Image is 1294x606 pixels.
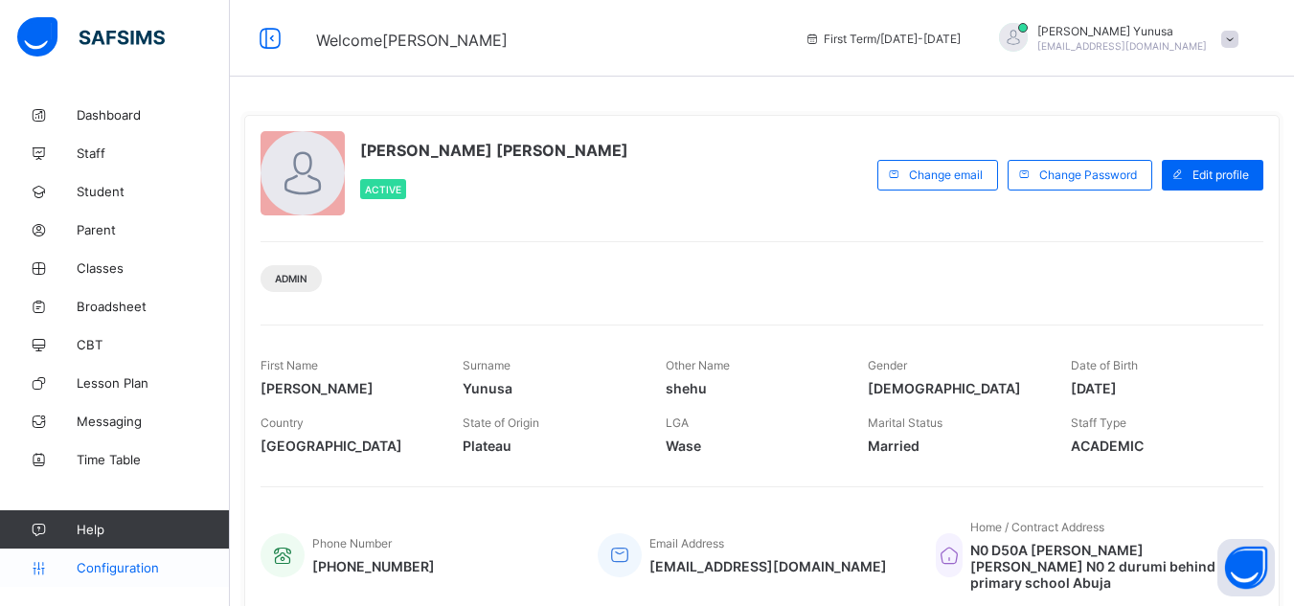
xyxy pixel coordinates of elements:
span: Staff Type [1071,415,1126,430]
span: Gender [868,358,907,372]
span: [DATE] [1071,380,1244,396]
span: [PERSON_NAME] [261,380,434,396]
span: Surname [463,358,511,372]
span: Messaging [77,414,230,429]
span: Admin [275,273,307,284]
span: [EMAIL_ADDRESS][DOMAIN_NAME] [1037,40,1207,52]
span: Parent [77,222,230,237]
span: Dashboard [77,107,230,123]
div: Adam YunusaYunusa [980,23,1248,55]
span: Active [365,184,401,195]
span: Wase [666,438,839,454]
span: Phone Number [312,536,392,550]
span: Marital Status [868,415,942,430]
span: Configuration [77,560,229,575]
span: State of Origin [463,415,539,430]
span: Help [77,522,229,537]
span: [PERSON_NAME] Yunusa [1037,24,1207,38]
span: Home / Contract Address [970,520,1104,534]
span: [GEOGRAPHIC_DATA] [261,438,434,454]
span: Change Password [1039,168,1137,182]
span: LGA [666,415,689,430]
span: Plateau [463,438,636,454]
span: Edit profile [1192,168,1249,182]
span: CBT [77,337,230,352]
span: Yunusa [463,380,636,396]
span: Student [77,184,230,199]
img: safsims [17,17,165,57]
span: Date of Birth [1071,358,1138,372]
span: shehu [666,380,839,396]
span: Time Table [77,452,230,467]
span: Email Address [649,536,724,550]
span: Classes [77,260,230,276]
span: Lesson Plan [77,375,230,391]
span: Change email [909,168,983,182]
button: Open asap [1217,539,1275,596]
span: N0 D50A [PERSON_NAME] [PERSON_NAME] N0 2 durumi behind LEA primary school Abuja [970,542,1244,591]
span: [EMAIL_ADDRESS][DOMAIN_NAME] [649,558,887,574]
span: Broadsheet [77,299,230,314]
span: [PERSON_NAME] [PERSON_NAME] [360,141,628,160]
span: First Name [261,358,318,372]
span: [PHONE_NUMBER] [312,558,435,574]
span: Country [261,415,304,430]
span: Married [868,438,1041,454]
span: ACADEMIC [1071,438,1244,454]
span: Staff [77,146,230,161]
span: Welcome [PERSON_NAME] [316,31,508,50]
span: [DEMOGRAPHIC_DATA] [868,380,1041,396]
span: Other Name [666,358,730,372]
span: session/term information [805,32,961,46]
